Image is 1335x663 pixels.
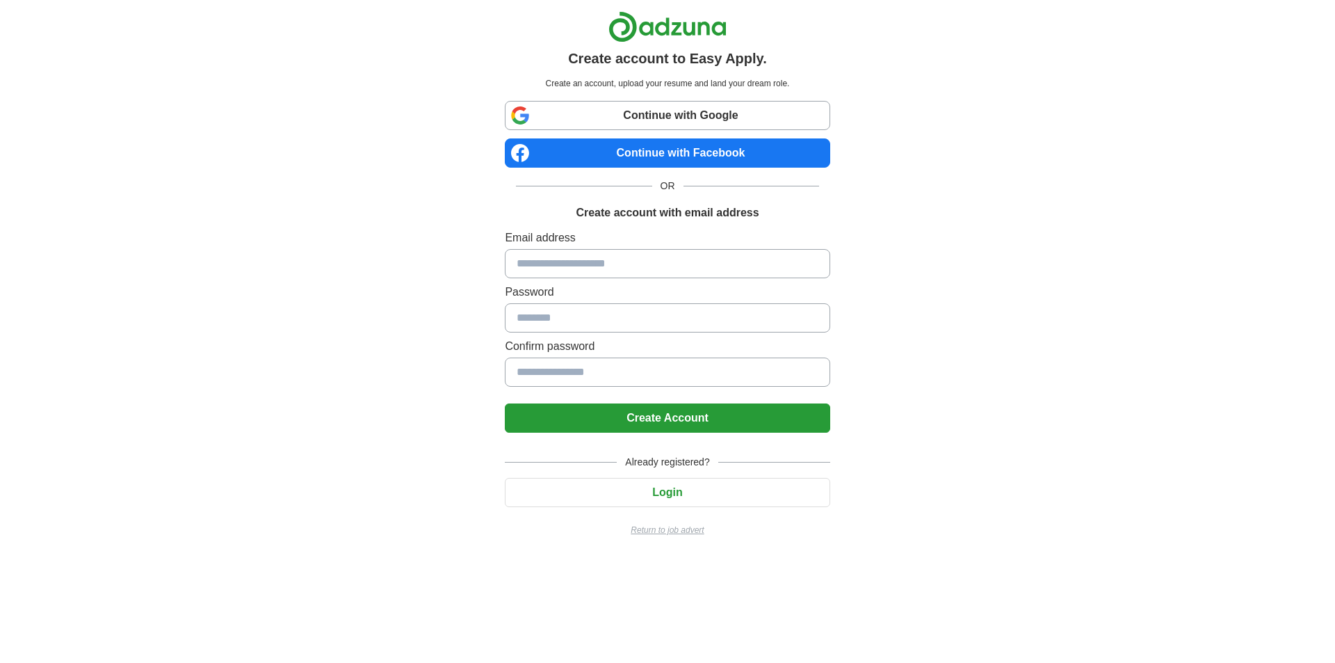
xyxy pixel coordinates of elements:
[652,179,683,193] span: OR
[505,486,830,498] a: Login
[617,455,718,470] span: Already registered?
[505,230,830,246] label: Email address
[508,77,827,90] p: Create an account, upload your resume and land your dream role.
[568,48,767,69] h1: Create account to Easy Apply.
[608,11,727,42] img: Adzuna logo
[505,101,830,130] a: Continue with Google
[505,524,830,536] a: Return to job advert
[505,138,830,168] a: Continue with Facebook
[505,478,830,507] button: Login
[505,338,830,355] label: Confirm password
[576,205,759,221] h1: Create account with email address
[505,404,830,433] button: Create Account
[505,284,830,301] label: Password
